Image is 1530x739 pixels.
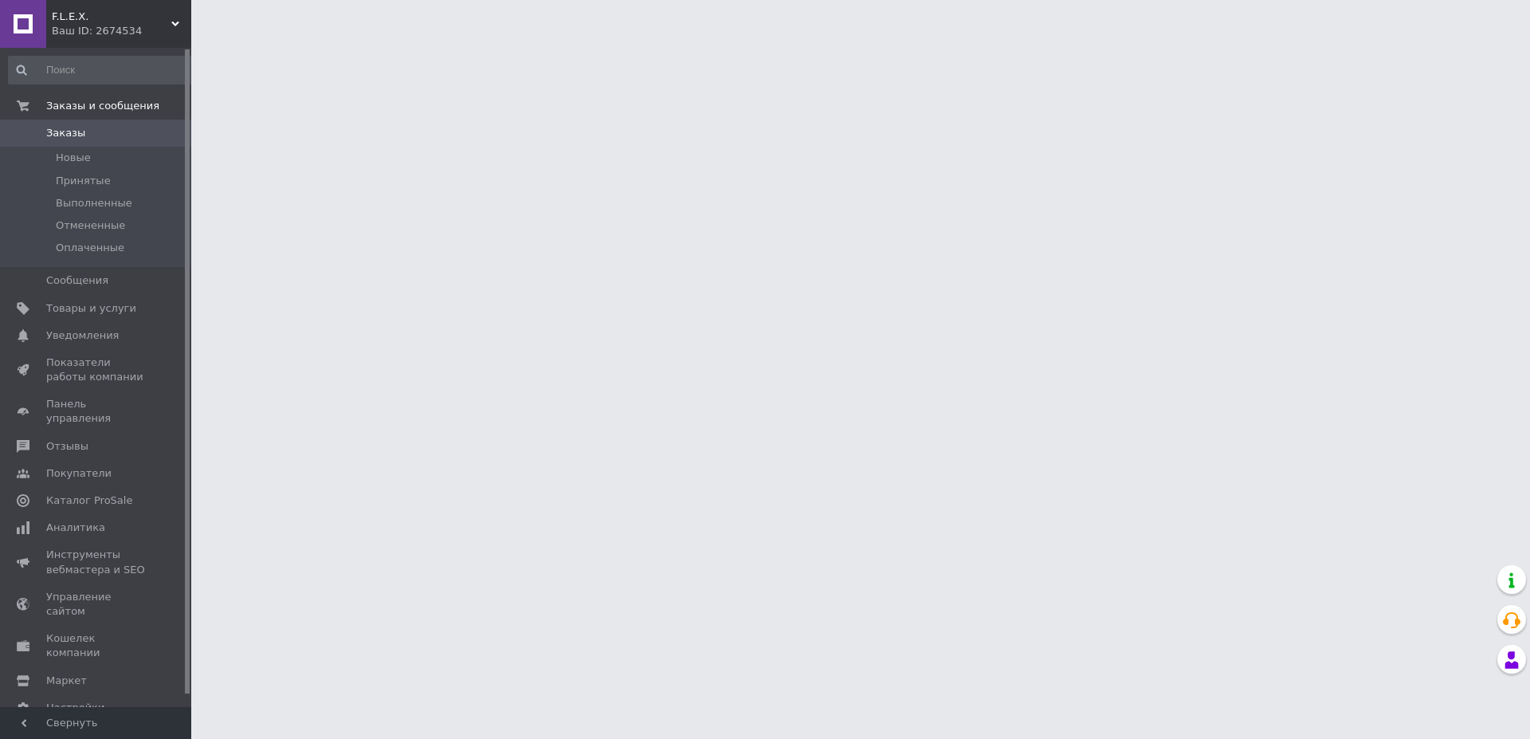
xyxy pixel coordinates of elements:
[46,126,85,140] span: Заказы
[46,631,147,660] span: Кошелек компании
[46,328,119,343] span: Уведомления
[46,301,136,316] span: Товары и услуги
[56,218,125,233] span: Отмененные
[46,674,87,688] span: Маркет
[46,439,88,454] span: Отзывы
[56,241,124,255] span: Оплаченные
[46,397,147,426] span: Панель управления
[46,521,105,535] span: Аналитика
[46,590,147,619] span: Управление сайтом
[52,10,171,24] span: F.L.E.X.
[46,356,147,384] span: Показатели работы компании
[46,273,108,288] span: Сообщения
[52,24,191,38] div: Ваш ID: 2674534
[46,493,132,508] span: Каталог ProSale
[8,56,197,85] input: Поиск
[46,548,147,576] span: Инструменты вебмастера и SEO
[56,151,91,165] span: Новые
[46,466,112,481] span: Покупатели
[46,99,159,113] span: Заказы и сообщения
[56,196,132,210] span: Выполненные
[46,701,104,715] span: Настройки
[56,174,111,188] span: Принятые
